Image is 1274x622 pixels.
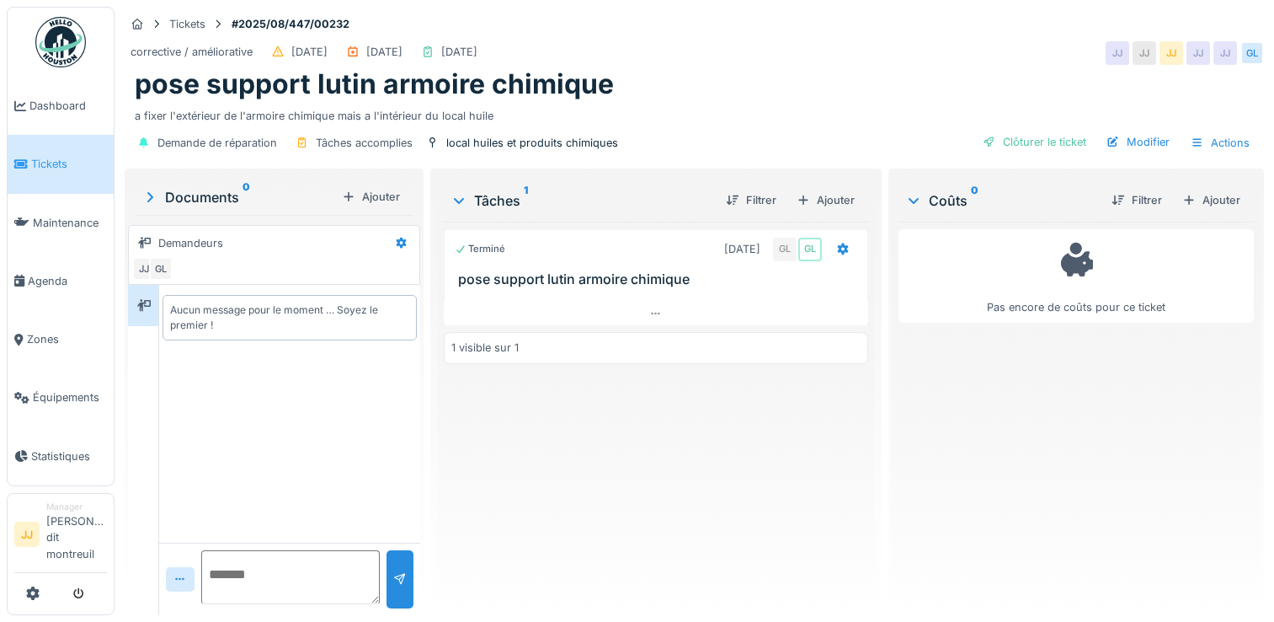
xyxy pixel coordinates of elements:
[135,101,1254,124] div: a fixer l'extérieur de l'armoire chimique mais a l'intérieur du local huile
[8,77,114,135] a: Dashboard
[316,135,413,151] div: Tâches accomplies
[1213,41,1237,65] div: JJ
[1105,189,1169,212] div: Filtrer
[8,427,114,485] a: Statistiques
[909,237,1243,315] div: Pas encore de coûts pour ce ticket
[1175,189,1247,212] div: Ajouter
[455,242,505,256] div: Terminé
[135,68,614,100] h1: pose support lutin armoire chimique
[28,273,107,289] span: Agenda
[170,303,409,333] div: Aucun message pour le moment … Soyez le premier !
[27,331,107,347] span: Zones
[1133,41,1156,65] div: JJ
[157,135,277,151] div: Demande de réparation
[366,44,402,60] div: [DATE]
[158,235,223,251] div: Demandeurs
[14,501,107,573] a: JJ Manager[PERSON_NAME] dit montreuil
[335,185,407,208] div: Ajouter
[451,340,519,356] div: 1 visible sur 1
[724,241,760,257] div: [DATE]
[291,44,328,60] div: [DATE]
[1183,131,1257,155] div: Actions
[798,238,822,261] div: GL
[33,389,107,405] span: Équipements
[31,448,107,464] span: Statistiques
[1186,41,1210,65] div: JJ
[719,189,783,212] div: Filtrer
[141,187,335,207] div: Documents
[132,257,156,281] div: JJ
[790,189,861,212] div: Ajouter
[1106,41,1129,65] div: JJ
[441,44,477,60] div: [DATE]
[149,257,173,281] div: GL
[225,16,356,32] strong: #2025/08/447/00232
[243,187,250,207] sup: 0
[8,368,114,426] a: Équipements
[131,44,253,60] div: corrective / améliorative
[8,135,114,193] a: Tickets
[31,156,107,172] span: Tickets
[29,98,107,114] span: Dashboard
[1159,41,1183,65] div: JJ
[169,16,205,32] div: Tickets
[8,252,114,310] a: Agenda
[1100,131,1176,153] div: Modifier
[458,271,861,287] h3: pose support lutin armoire chimique
[446,135,618,151] div: local huiles et produits chimiques
[773,238,797,261] div: GL
[905,190,1098,211] div: Coûts
[14,522,40,547] li: JJ
[46,501,107,513] div: Manager
[450,190,712,211] div: Tâches
[971,190,978,211] sup: 0
[35,17,86,67] img: Badge_color-CXgf-gQk.svg
[46,501,107,569] li: [PERSON_NAME] dit montreuil
[8,310,114,368] a: Zones
[33,215,107,231] span: Maintenance
[8,194,114,252] a: Maintenance
[1240,41,1264,65] div: GL
[976,131,1093,153] div: Clôturer le ticket
[524,190,528,211] sup: 1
